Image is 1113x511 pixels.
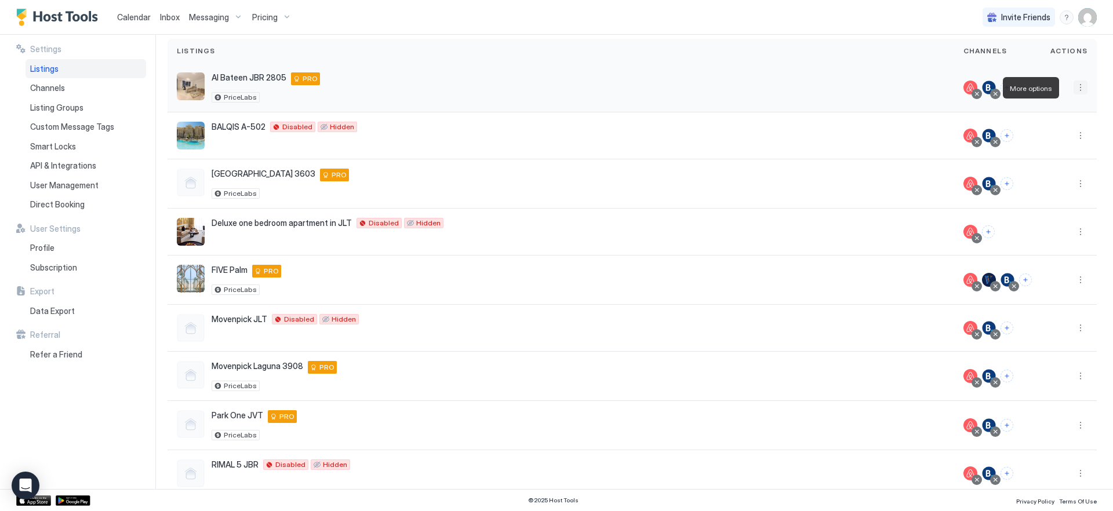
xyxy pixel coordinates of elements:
div: menu [1074,129,1087,143]
span: PRO [279,411,294,422]
a: API & Integrations [26,156,146,176]
a: Host Tools Logo [16,9,103,26]
a: Profile [26,238,146,258]
span: Channels [30,83,65,93]
button: More options [1074,129,1087,143]
button: Connect channels [1001,370,1013,382]
span: Direct Booking [30,199,85,210]
a: Direct Booking [26,195,146,214]
span: User Management [30,180,99,191]
span: Refer a Friend [30,349,82,360]
div: menu [1074,466,1087,480]
button: Connect channels [1001,467,1013,480]
button: More options [1074,466,1087,480]
div: listing image [177,122,205,149]
a: User Management [26,176,146,195]
span: Listings [30,64,59,74]
div: listing image [177,72,205,100]
a: Listings [26,59,146,79]
button: Connect channels [1001,177,1013,190]
div: menu [1074,81,1087,94]
span: API & Integrations [30,160,96,171]
div: menu [1074,225,1087,239]
span: Channels [963,46,1007,56]
button: More options [1074,225,1087,239]
a: App Store [16,495,51,506]
div: Open Intercom Messenger [12,472,39,499]
span: FIVE Palm [212,265,248,275]
div: menu [1074,273,1087,287]
span: Al Bateen JBR 2805 [212,72,286,83]
span: Smart Locks [30,141,76,152]
button: Connect channels [1001,129,1013,142]
span: PRO [264,266,279,276]
button: More options [1074,81,1087,94]
span: RIMAL 5 JBR [212,459,259,470]
a: Subscription [26,258,146,278]
span: Referral [30,330,60,340]
div: User profile [1078,8,1097,27]
span: Messaging [189,12,229,23]
a: Data Export [26,301,146,321]
button: More options [1074,273,1087,287]
span: User Settings [30,224,81,234]
span: Settings [30,44,61,54]
span: More options [1010,84,1052,93]
span: Pricing [252,12,278,23]
button: More options [1074,418,1087,432]
span: Custom Message Tags [30,122,114,132]
a: Calendar [117,11,151,23]
div: listing image [177,218,205,246]
span: BALQIS A-502 [212,122,265,132]
span: Inbox [160,12,180,22]
span: [GEOGRAPHIC_DATA] 3603 [212,169,315,179]
a: Google Play Store [56,495,90,506]
div: menu [1060,10,1074,24]
div: menu [1074,321,1087,335]
span: Actions [1050,46,1087,56]
span: Listings [177,46,216,56]
div: menu [1074,418,1087,432]
span: Terms Of Use [1059,498,1097,505]
div: listing image [177,265,205,293]
span: PRO [303,74,318,84]
span: Privacy Policy [1016,498,1054,505]
span: PRO [319,362,334,373]
span: Movenpick JLT [212,314,267,324]
span: Calendar [117,12,151,22]
span: Profile [30,243,54,253]
span: Movenpick Laguna 3908 [212,361,303,371]
span: Export [30,286,54,297]
a: Channels [26,78,146,98]
button: More options [1074,369,1087,383]
button: Connect channels [1001,81,1013,94]
span: Deluxe one bedroom apartment in JLT [212,218,352,228]
span: Park One JVT [212,410,263,421]
span: Data Export [30,306,75,316]
div: menu [1074,369,1087,383]
span: PRO [332,170,347,180]
span: Subscription [30,262,77,273]
span: Invite Friends [1001,12,1050,23]
a: Inbox [160,11,180,23]
div: menu [1074,177,1087,191]
span: Listing Groups [30,103,83,113]
span: © 2025 Host Tools [528,497,579,504]
a: Privacy Policy [1016,494,1054,506]
a: Terms Of Use [1059,494,1097,506]
a: Listing Groups [26,98,146,118]
button: Connect channels [1001,322,1013,334]
button: Connect channels [1001,419,1013,432]
a: Refer a Friend [26,345,146,364]
button: More options [1074,321,1087,335]
button: More options [1074,177,1087,191]
button: Connect channels [982,225,995,238]
a: Smart Locks [26,137,146,156]
a: Custom Message Tags [26,117,146,137]
button: Connect channels [1019,273,1032,286]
